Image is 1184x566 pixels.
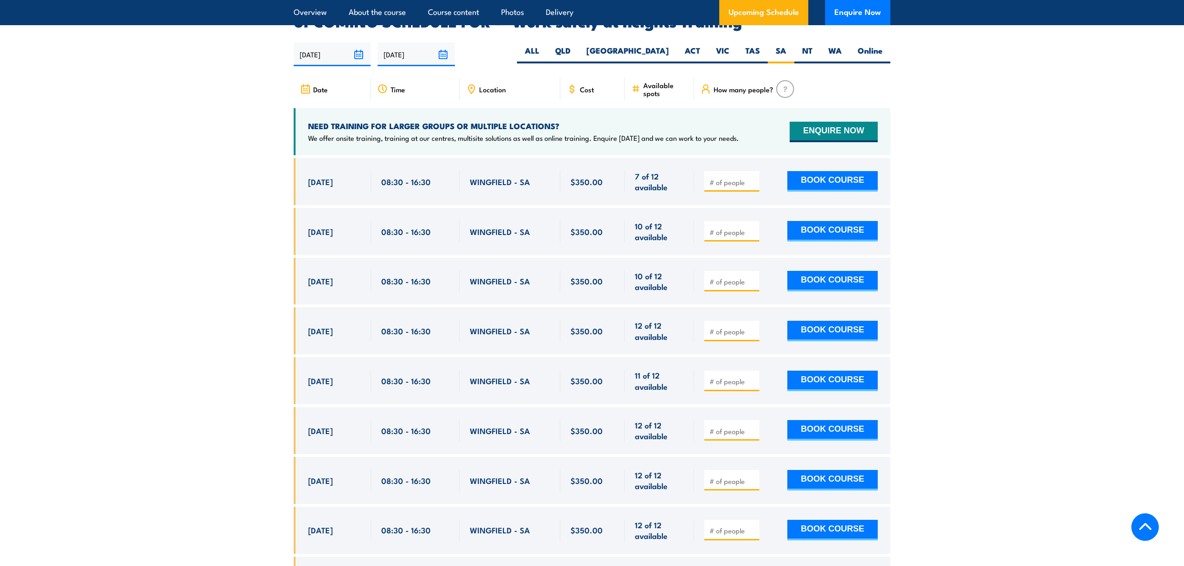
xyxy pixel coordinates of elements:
button: BOOK COURSE [787,371,878,391]
span: How many people? [714,85,773,93]
button: BOOK COURSE [787,520,878,540]
span: $350.00 [571,226,603,237]
span: Time [391,85,405,93]
span: 08:30 - 16:30 [381,176,431,187]
span: 7 of 12 available [635,171,684,193]
button: BOOK COURSE [787,171,878,192]
span: 08:30 - 16:30 [381,325,431,336]
button: BOOK COURSE [787,221,878,242]
p: We offer onsite training, training at our centres, multisite solutions as well as online training... [308,133,739,143]
span: [DATE] [308,226,333,237]
span: 12 of 12 available [635,420,684,442]
span: WINGFIELD - SA [470,425,530,436]
span: 12 of 12 available [635,320,684,342]
span: Location [479,85,506,93]
label: VIC [708,45,737,63]
span: [DATE] [308,325,333,336]
button: BOOK COURSE [787,470,878,490]
button: BOOK COURSE [787,321,878,341]
span: $350.00 [571,425,603,436]
input: # of people [709,277,756,286]
span: 08:30 - 16:30 [381,475,431,486]
span: WINGFIELD - SA [470,375,530,386]
button: BOOK COURSE [787,271,878,291]
label: SA [768,45,794,63]
span: 11 of 12 available [635,370,684,392]
button: ENQUIRE NOW [790,122,878,142]
label: TAS [737,45,768,63]
span: WINGFIELD - SA [470,226,530,237]
span: 10 of 12 available [635,221,684,242]
span: $350.00 [571,176,603,187]
span: 08:30 - 16:30 [381,525,431,535]
span: [DATE] [308,425,333,436]
input: # of people [709,377,756,386]
h2: UPCOMING SCHEDULE FOR - "Work safely at heights Training" [294,14,890,28]
span: 08:30 - 16:30 [381,276,431,286]
span: [DATE] [308,475,333,486]
input: # of people [709,476,756,486]
span: $350.00 [571,375,603,386]
label: WA [820,45,850,63]
label: NT [794,45,820,63]
span: [DATE] [308,375,333,386]
span: Date [313,85,328,93]
input: # of people [709,427,756,436]
span: 08:30 - 16:30 [381,375,431,386]
label: [GEOGRAPHIC_DATA] [578,45,677,63]
span: [DATE] [308,525,333,535]
input: # of people [709,178,756,187]
span: 12 of 12 available [635,519,684,541]
span: 08:30 - 16:30 [381,226,431,237]
span: $350.00 [571,325,603,336]
span: Available spots [643,81,688,97]
span: WINGFIELD - SA [470,525,530,535]
span: $350.00 [571,475,603,486]
span: Cost [580,85,594,93]
span: $350.00 [571,525,603,535]
span: [DATE] [308,176,333,187]
span: WINGFIELD - SA [470,325,530,336]
span: WINGFIELD - SA [470,276,530,286]
input: To date [378,42,454,66]
h4: NEED TRAINING FOR LARGER GROUPS OR MULTIPLE LOCATIONS? [308,121,739,131]
input: # of people [709,526,756,535]
span: 12 of 12 available [635,469,684,491]
span: WINGFIELD - SA [470,475,530,486]
span: 10 of 12 available [635,270,684,292]
label: QLD [547,45,578,63]
span: 08:30 - 16:30 [381,425,431,436]
label: Online [850,45,890,63]
input: # of people [709,228,756,237]
span: [DATE] [308,276,333,286]
input: # of people [709,327,756,336]
button: BOOK COURSE [787,420,878,441]
span: $350.00 [571,276,603,286]
span: WINGFIELD - SA [470,176,530,187]
label: ACT [677,45,708,63]
input: From date [294,42,371,66]
label: ALL [517,45,547,63]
